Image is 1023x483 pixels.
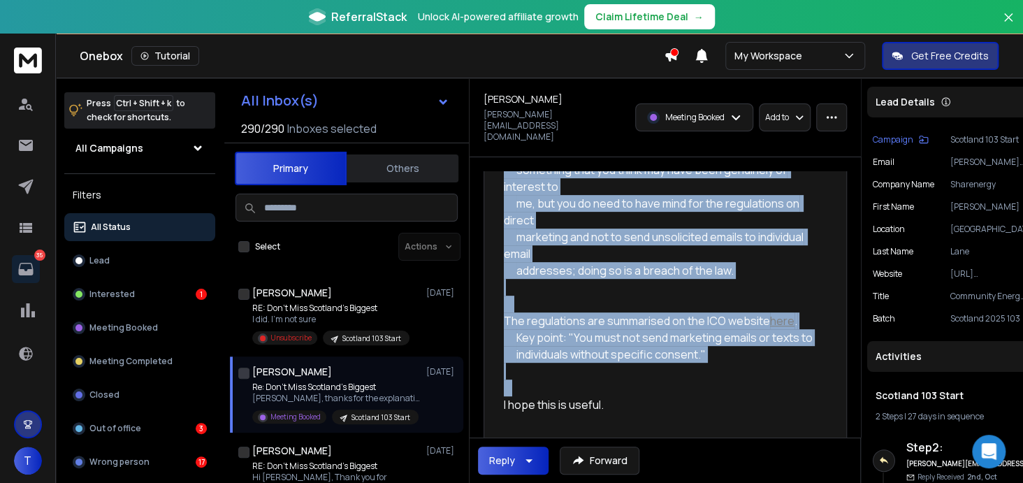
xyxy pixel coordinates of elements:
span: 27 days in sequence [908,410,984,422]
p: location [873,224,905,235]
button: Others [347,153,458,184]
p: Wrong person [89,456,150,468]
div: Open Intercom Messenger [972,435,1006,468]
h1: [PERSON_NAME] [252,365,332,379]
button: Closed [64,381,215,409]
p: Press to check for shortcuts. [87,96,185,124]
p: I did. I’m not sure [252,314,409,325]
p: Meeting Completed [89,356,173,367]
p: Meeting Booked [89,322,158,333]
p: [DATE] [426,287,458,298]
button: Lead [64,247,215,275]
button: Campaign [873,134,929,145]
button: Meeting Completed [64,347,215,375]
p: I hope this is useful. [504,396,815,413]
div: Onebox [80,46,664,66]
button: All Inbox(s) [230,87,460,115]
p: Unsubscribe [270,333,312,343]
button: T [14,447,42,475]
button: All Campaigns [64,134,215,162]
button: Close banner [999,8,1017,42]
p: My Workspace [734,49,808,63]
button: Claim Lifetime Deal→ [584,4,715,29]
p: website [873,268,902,280]
p: Interested [89,289,135,300]
span: 2nd, Oct [967,472,997,482]
p: Lead Details [876,95,935,109]
p: Unlock AI-powered affiliate growth [418,10,579,24]
span: 2 Steps [876,410,903,422]
p: Closed [89,389,119,401]
p: RE: Don’t Miss Scotland’s Biggest [252,461,415,472]
button: All Status [64,213,215,241]
p: title [873,291,889,302]
button: Meeting Booked [64,314,215,342]
p: [DATE] [426,366,458,377]
p: Campaign [873,134,913,145]
p: Get Free Credits [911,49,989,63]
h3: Filters [64,185,215,205]
p: First Name [873,201,914,212]
h1: [PERSON_NAME] [484,92,563,106]
button: Tutorial [131,46,199,66]
div: 3 [196,423,207,434]
button: Reply [478,447,549,475]
p: Hi [PERSON_NAME], Thank you for [252,472,415,483]
p: [PERSON_NAME][EMAIL_ADDRESS][DOMAIN_NAME] [484,109,627,143]
span: → [694,10,704,24]
p: Email [873,157,894,168]
p: [DATE] [426,445,458,456]
div: Reply [489,454,515,468]
h1: All Campaigns [75,141,143,155]
p: I appreciate that you may have been trying to communicate something that you think may have been ... [504,145,815,279]
span: Ctrl + Shift + k [114,95,173,111]
a: 35 [12,255,40,283]
h1: [PERSON_NAME] [252,286,332,300]
p: Add to [765,112,789,123]
h3: Inboxes selected [287,120,377,137]
button: Get Free Credits [882,42,999,70]
h1: [PERSON_NAME] [252,444,332,458]
p: Reply Received [917,472,997,482]
p: Lead [89,255,110,266]
p: The regulations are summarised on the ICO website . Key point: "You must not send marketing email... [504,312,815,363]
p: [PERSON_NAME], thanks for the explanation. [252,393,420,404]
p: 35 [34,250,45,261]
button: Out of office3 [64,414,215,442]
p: All Status [91,222,131,233]
div: 1 [196,289,207,300]
p: RE: Don’t Miss Scotland’s Biggest [252,303,409,314]
p: Scotland 103 Start [351,412,410,423]
button: Interested1 [64,280,215,308]
p: Meeting Booked [665,112,725,123]
span: 290 / 290 [241,120,284,137]
span: ReferralStack [331,8,407,25]
p: Company Name [873,179,934,190]
p: Out of office [89,423,141,434]
button: Forward [560,447,639,475]
p: Meeting Booked [270,412,321,422]
p: Batch [873,313,895,324]
p: Last Name [873,246,913,257]
p: Re: Don’t Miss Scotland’s Biggest [252,382,420,393]
label: Select [255,241,280,252]
div: 17 [196,456,207,468]
button: Wrong person17 [64,448,215,476]
p: Scotland 103 Start [342,333,401,344]
a: here [770,313,795,329]
h1: All Inbox(s) [241,94,319,108]
button: Primary [235,152,347,185]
